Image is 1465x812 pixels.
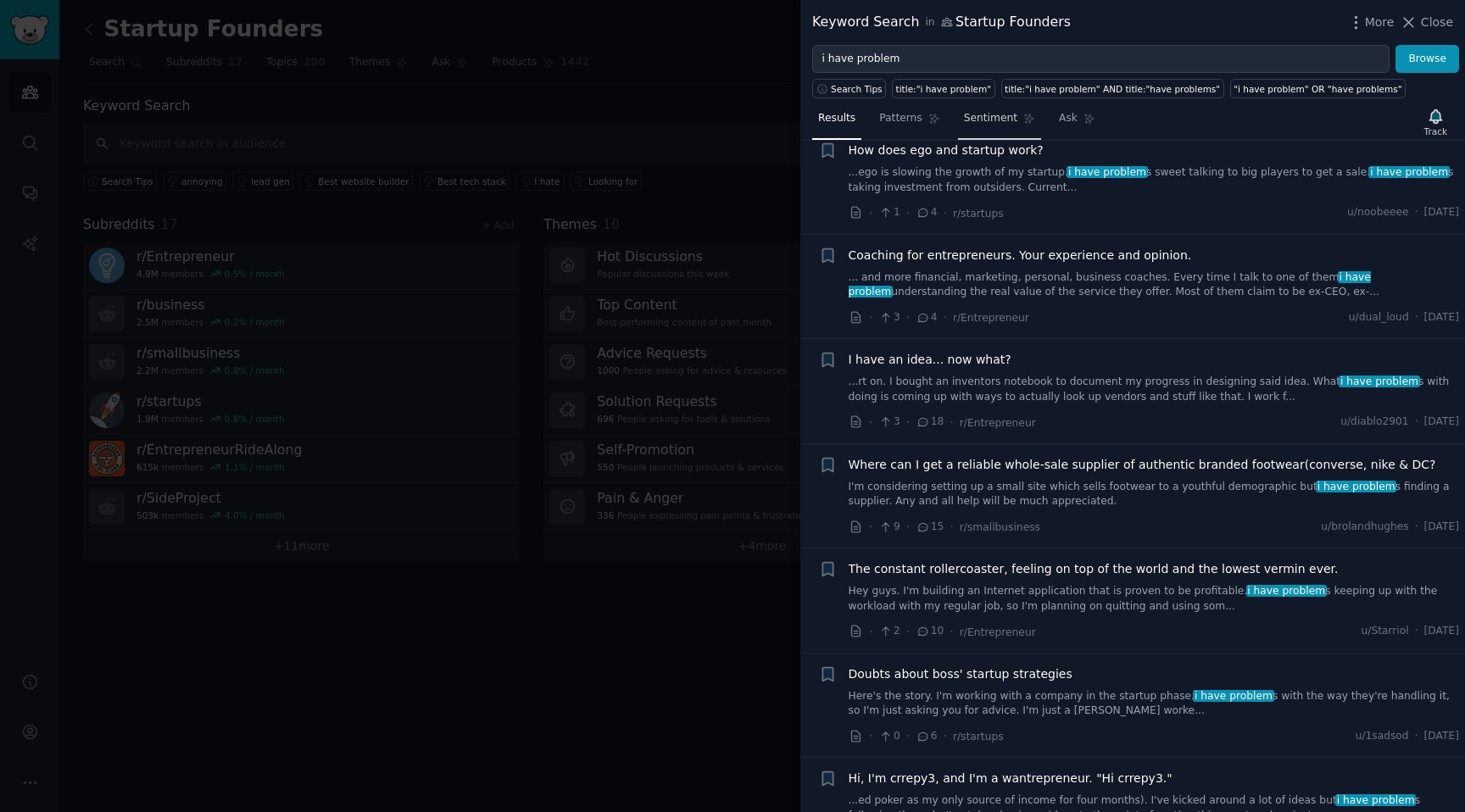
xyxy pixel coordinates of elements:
[1347,205,1409,220] span: u/noobeeee
[818,111,855,126] span: Results
[953,208,1004,220] span: r/startups
[831,83,883,95] span: Search Tips
[1053,105,1101,140] a: Ask
[873,105,945,140] a: Patterns
[1339,375,1419,387] span: i have problem
[1005,83,1220,95] div: title:"i have problem" AND title:"have problems"
[906,727,910,745] span: ·
[1347,14,1395,31] button: More
[916,520,944,535] span: 15
[1424,729,1459,744] span: [DATE]
[950,623,953,641] span: ·
[906,414,910,431] span: ·
[849,456,1436,474] a: Where can I get a reliable whole-sale supplier of authentic branded footwear(converse, nike & DC?
[944,309,947,326] span: ·
[849,584,1460,614] a: Hey guys. I'm building an Internet application that is proven to be profitable.i have problems ke...
[878,520,900,535] span: 9
[1001,79,1224,98] a: title:"i have problem" AND title:"have problems"
[1424,310,1459,325] span: [DATE]
[1415,520,1418,535] span: ·
[849,247,1192,264] a: Coaching for entrepreneurs. Your experience and opinion.
[869,309,872,326] span: ·
[878,729,900,744] span: 0
[1067,166,1147,178] span: i have problem
[960,521,1040,533] span: r/smallbusiness
[812,79,886,98] button: Search Tips
[849,689,1460,719] a: Here's the story. I'm working with a company in the startup phase.i have problems with the way th...
[1335,794,1416,806] span: i have problem
[849,270,1460,300] a: ... and more financial, marketing, personal, business coaches. Every time I talk to one of themi ...
[849,560,1339,578] a: The constant rollercoaster, feeling on top of the world and the lowest vermin ever.
[1321,520,1408,535] span: u/brolandhughes
[869,623,872,641] span: ·
[1415,205,1418,220] span: ·
[896,83,992,95] div: title:"i have problem"
[1246,585,1327,597] span: i have problem
[916,310,937,325] span: 4
[869,204,872,222] span: ·
[849,142,1044,159] a: How does ego and startup work?
[1424,414,1459,430] span: [DATE]
[849,165,1460,195] a: ...ego is slowing the growth of my startup.i have problems sweet talking to big players to get a ...
[849,480,1460,509] a: I'm considering setting up a small site which sells footwear to a youthful demographic buti have ...
[849,351,1011,369] a: I have an idea... now what?
[812,12,1071,33] div: Keyword Search Startup Founders
[1424,125,1447,137] div: Track
[869,727,872,745] span: ·
[925,15,934,31] span: in
[878,205,900,220] span: 1
[916,729,937,744] span: 6
[1415,729,1418,744] span: ·
[1400,14,1453,31] button: Close
[1395,45,1459,74] button: Browse
[1368,166,1449,178] span: i have problem
[916,205,937,220] span: 4
[1349,310,1409,325] span: u/dual_loud
[879,111,922,126] span: Patterns
[1362,624,1409,639] span: u/Starriol
[1415,310,1418,325] span: ·
[1059,111,1078,126] span: Ask
[906,623,910,641] span: ·
[812,105,861,140] a: Results
[1424,624,1459,639] span: [DATE]
[1415,414,1418,430] span: ·
[953,312,1029,324] span: r/Entrepreneur
[906,309,910,326] span: ·
[878,624,900,639] span: 2
[869,518,872,536] span: ·
[1415,624,1418,639] span: ·
[944,727,947,745] span: ·
[916,624,944,639] span: 10
[953,731,1004,742] span: r/startups
[1418,104,1453,140] button: Track
[849,375,1460,404] a: ...rt on. I bought an inventors notebook to document my progress in designing said idea. Whati ha...
[849,665,1072,683] a: Doubts about boss' startup strategies
[1356,729,1409,744] span: u/1sadsod
[916,414,944,430] span: 18
[878,414,900,430] span: 3
[1340,414,1408,430] span: u/diablo2901
[1421,14,1453,31] span: Close
[1316,481,1396,492] span: i have problem
[1193,690,1273,702] span: i have problem
[1234,83,1401,95] div: "i have problem" OR "have problems"
[958,105,1041,140] a: Sentiment
[878,310,900,325] span: 3
[869,414,872,431] span: ·
[906,518,910,536] span: ·
[906,204,910,222] span: ·
[812,45,1390,74] input: Try a keyword related to your business
[1424,520,1459,535] span: [DATE]
[1424,205,1459,220] span: [DATE]
[849,770,1173,787] a: Hi, I'm crrepy3, and I'm a wantrepreneur. "Hi crrepy3."
[950,518,953,536] span: ·
[964,111,1017,126] span: Sentiment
